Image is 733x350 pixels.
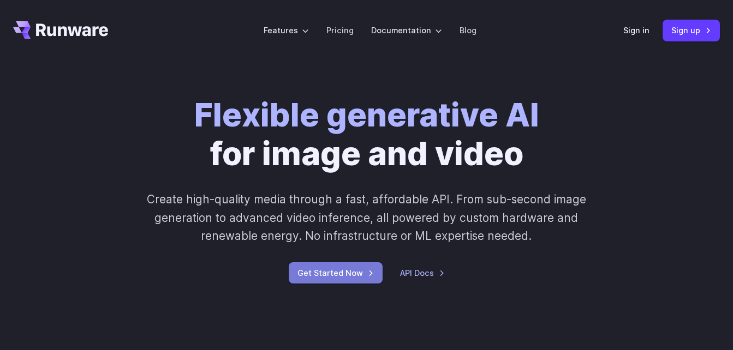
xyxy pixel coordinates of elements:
[663,20,720,41] a: Sign up
[194,96,539,173] h1: for image and video
[400,267,445,279] a: API Docs
[326,24,354,37] a: Pricing
[371,24,442,37] label: Documentation
[289,262,383,283] a: Get Started Now
[13,21,108,39] a: Go to /
[623,24,649,37] a: Sign in
[460,24,476,37] a: Blog
[264,24,309,37] label: Features
[194,95,539,134] strong: Flexible generative AI
[140,190,593,245] p: Create high-quality media through a fast, affordable API. From sub-second image generation to adv...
